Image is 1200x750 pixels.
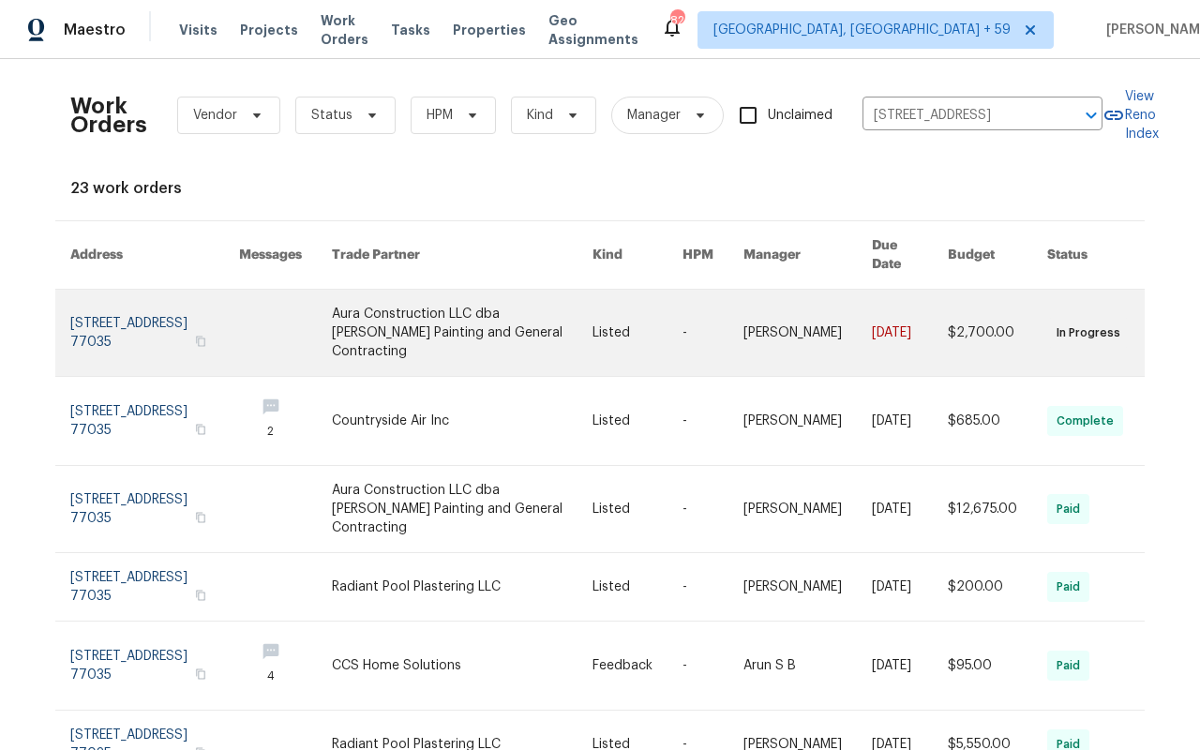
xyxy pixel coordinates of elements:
td: [PERSON_NAME] [728,377,857,466]
td: Listed [577,377,667,466]
h2: Work Orders [70,97,147,134]
td: - [667,377,728,466]
span: Geo Assignments [548,11,638,49]
th: Trade Partner [317,221,578,290]
th: Budget [933,221,1032,290]
button: Copy Address [192,587,209,604]
button: Copy Address [192,666,209,682]
span: Status [311,106,352,125]
td: Arun S B [728,622,857,711]
span: Tasks [391,23,430,37]
div: 23 work orders [70,179,1130,198]
td: - [667,553,728,622]
span: Kind [527,106,553,125]
div: 826 [670,11,683,30]
button: Copy Address [192,333,209,350]
td: - [667,622,728,711]
span: Properties [453,21,526,39]
span: Unclaimed [768,106,832,126]
td: - [667,466,728,553]
span: Vendor [193,106,237,125]
td: Listed [577,290,667,377]
td: Listed [577,466,667,553]
td: [PERSON_NAME] [728,466,857,553]
td: Aura Construction LLC dba [PERSON_NAME] Painting and General Contracting [317,290,578,377]
th: Kind [577,221,667,290]
td: Listed [577,553,667,622]
span: Visits [179,21,217,39]
span: [GEOGRAPHIC_DATA], [GEOGRAPHIC_DATA] + 59 [713,21,1011,39]
td: [PERSON_NAME] [728,290,857,377]
td: - [667,290,728,377]
td: Radiant Pool Plastering LLC [317,553,578,622]
th: Manager [728,221,857,290]
span: Maestro [64,21,126,39]
input: Enter in an address [862,101,1050,130]
button: Copy Address [192,509,209,526]
th: Messages [224,221,317,290]
button: Open [1078,102,1104,128]
td: Feedback [577,622,667,711]
td: CCS Home Solutions [317,622,578,711]
span: Projects [240,21,298,39]
span: Work Orders [321,11,368,49]
button: Copy Address [192,421,209,438]
th: Due Date [857,221,933,290]
th: HPM [667,221,728,290]
th: Address [55,221,224,290]
span: HPM [427,106,453,125]
a: View Reno Index [1102,87,1159,143]
td: Countryside Air Inc [317,377,578,466]
th: Status [1032,221,1145,290]
span: Manager [627,106,681,125]
td: [PERSON_NAME] [728,553,857,622]
td: Aura Construction LLC dba [PERSON_NAME] Painting and General Contracting [317,466,578,553]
